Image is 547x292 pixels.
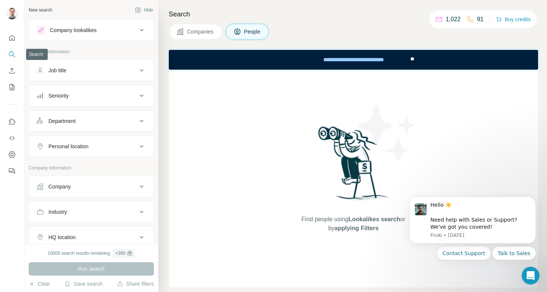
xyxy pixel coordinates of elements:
button: Hide [130,4,158,16]
p: Company information [29,165,154,171]
button: Use Surfe API [6,131,18,145]
div: Job title [48,67,66,74]
div: Company lookalikes [50,26,97,34]
img: Surfe Illustration - Stars [354,99,421,166]
button: Save search [64,280,102,288]
button: Buy credits [496,14,531,25]
button: Use Surfe on LinkedIn [6,115,18,128]
div: Industry [48,208,67,216]
div: 10000 search results remaining [48,249,135,258]
div: HQ location [48,234,76,241]
div: + 389 [115,250,125,257]
div: Personal location [48,143,88,150]
iframe: Intercom notifications message [398,187,547,288]
button: Personal location [29,137,154,155]
button: Quick start [6,31,18,45]
img: Avatar [6,7,18,19]
button: My lists [6,80,18,94]
iframe: Intercom live chat [522,267,540,285]
button: Job title [29,61,154,79]
p: Personal information [29,48,154,55]
span: applying Filters [335,225,379,231]
div: New search [29,7,52,13]
button: Company lookalikes [29,21,154,39]
img: Surfe Illustration - Woman searching with binoculars [315,124,392,207]
button: Clear [29,280,50,288]
button: Enrich CSV [6,64,18,77]
button: Industry [29,203,154,221]
button: Company [29,178,154,196]
div: Company [48,183,71,190]
h4: Search [169,9,538,19]
button: Share filters [117,280,154,288]
span: Find people using or by [294,215,413,233]
iframe: Banner [169,50,538,70]
button: Seniority [29,87,154,105]
button: Feedback [6,164,18,178]
p: 1,022 [446,15,461,24]
span: Lookalikes search [348,216,400,222]
span: People [244,28,261,35]
div: Department [48,117,76,125]
button: Department [29,112,154,130]
span: Companies [187,28,214,35]
button: Search [6,48,18,61]
button: HQ location [29,228,154,246]
div: Seniority [48,92,69,99]
p: 91 [477,15,484,24]
button: Dashboard [6,148,18,161]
